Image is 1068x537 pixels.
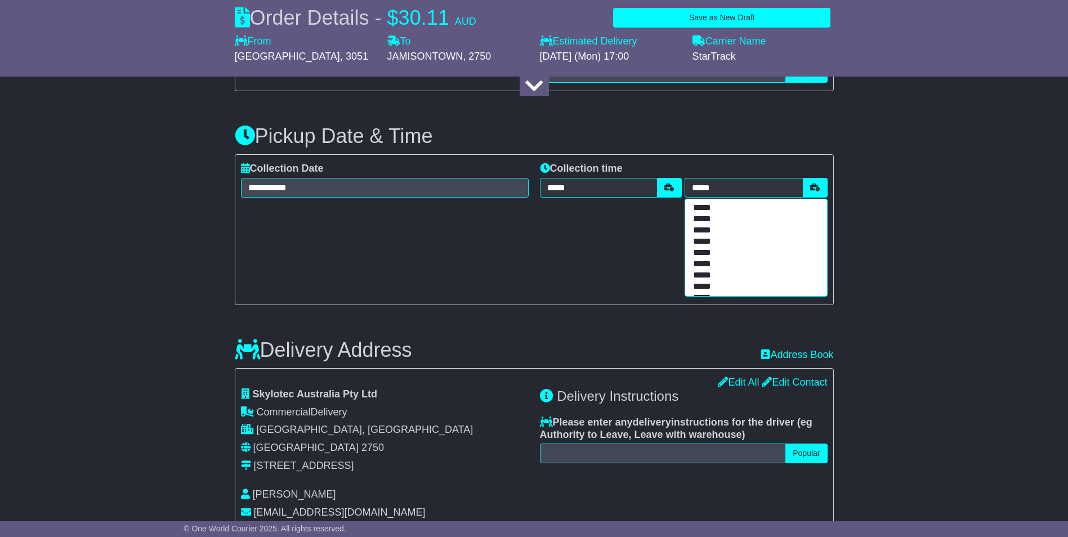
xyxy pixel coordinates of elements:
div: Order Details - [235,6,476,30]
span: delivery [633,417,671,428]
span: 30.11 [399,6,449,29]
label: Collection Date [241,163,324,175]
div: [DATE] (Mon) 17:00 [540,51,681,63]
span: 2750 [361,442,384,453]
button: Save as New Draft [613,8,830,28]
span: [PERSON_NAME] [253,489,336,500]
span: , 3051 [340,51,368,62]
span: [GEOGRAPHIC_DATA] [253,442,359,453]
span: AUD [455,16,476,27]
a: Edit Contact [762,377,827,388]
h3: Pickup Date & Time [235,125,834,147]
div: Delivery [241,406,529,419]
div: StarTrack [692,51,834,63]
span: eg Authority to Leave, Leave with warehouse [540,417,812,440]
a: Edit All [718,377,759,388]
span: © One World Courier 2025. All rights reserved. [184,524,346,533]
span: Commercial [257,406,311,418]
button: Popular [785,444,827,463]
span: [GEOGRAPHIC_DATA] [235,51,340,62]
label: Collection time [540,163,623,175]
label: Carrier Name [692,35,766,48]
label: From [235,35,271,48]
span: [GEOGRAPHIC_DATA], [GEOGRAPHIC_DATA] [257,424,473,435]
span: [EMAIL_ADDRESS][DOMAIN_NAME] [254,507,426,518]
h3: Delivery Address [235,339,412,361]
span: $ [387,6,399,29]
label: Please enter any instructions for the driver ( ) [540,417,828,441]
span: , 2750 [463,51,491,62]
span: JAMISONTOWN [387,51,463,62]
div: [STREET_ADDRESS] [254,460,354,472]
label: To [387,35,411,48]
span: Skylotec Australia Pty Ltd [253,388,377,400]
label: Estimated Delivery [540,35,681,48]
span: Delivery Instructions [557,388,678,404]
a: Address Book [761,349,833,360]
